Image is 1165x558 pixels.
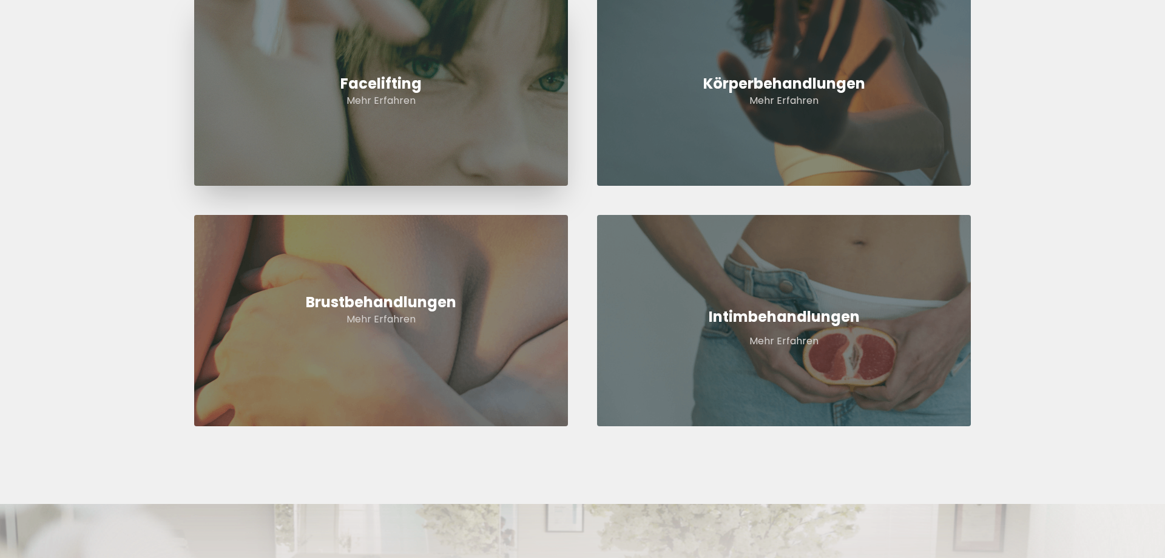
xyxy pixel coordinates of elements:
p: Mehr Erfahren [597,334,971,349]
a: BrustbehandlungenMehr Erfahren [194,215,568,426]
h3: Körperbehandlungen [597,74,971,94]
a: IntimbehandlungenMehr Erfahren [597,215,971,426]
h4: Brustbehandlungen [194,293,568,312]
p: Mehr Erfahren [597,94,971,108]
h2: Facelifting [194,74,568,94]
h5: Intimbehandlungen [597,307,971,327]
p: Mehr Erfahren [194,312,568,327]
p: Mehr Erfahren [194,94,568,108]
